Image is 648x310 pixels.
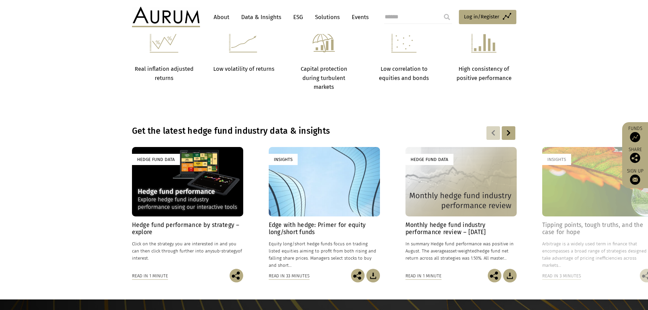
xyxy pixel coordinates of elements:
a: ESG [290,11,306,23]
img: Sign up to our newsletter [630,175,640,185]
span: sub-strategy [212,248,238,254]
span: asset-weighted [446,248,477,254]
span: Log in/Register [464,13,499,21]
img: Download Article [503,269,517,282]
h4: Hedge fund performance by strategy – explore [132,222,243,236]
p: In summary Hedge fund performance was positive in August. The average hedge fund net return acros... [405,240,517,262]
img: Download Article [366,269,380,282]
img: Access Funds [630,132,640,142]
input: Submit [440,10,454,24]
img: Aurum [132,7,200,27]
div: Read in 1 minute [405,272,442,280]
div: Read in 1 minute [132,272,168,280]
div: Insights [542,154,571,165]
div: Insights [269,154,298,165]
strong: Low correlation to equities and bonds [379,66,429,81]
h3: Get the latest hedge fund industry data & insights [132,126,429,136]
h4: Monthly hedge fund industry performance review – [DATE] [405,222,517,236]
a: Funds [626,126,645,142]
strong: Low volatility of returns [213,66,275,72]
div: Hedge Fund Data [405,154,453,165]
div: Read in 3 minutes [542,272,581,280]
a: Events [348,11,369,23]
p: Click on the strategy you are interested in and you can then click through further into any of in... [132,240,243,262]
div: Read in 33 minutes [269,272,310,280]
strong: High consistency of positive performance [456,66,512,81]
img: Share this post [630,153,640,163]
a: Insights Edge with hedge: Primer for equity long/short funds Equity long/short hedge funds focus ... [269,147,380,269]
a: About [210,11,233,23]
div: Share [626,147,645,163]
img: Share this post [488,269,501,282]
strong: Real inflation adjusted returns [135,66,194,81]
h4: Edge with hedge: Primer for equity long/short funds [269,222,380,236]
a: Log in/Register [459,10,516,24]
a: Hedge Fund Data Monthly hedge fund industry performance review – [DATE] In summary Hedge fund per... [405,147,517,269]
a: Sign up [626,168,645,185]
a: Hedge Fund Data Hedge fund performance by strategy – explore Click on the strategy you are intere... [132,147,243,269]
img: Share this post [351,269,365,282]
a: Solutions [312,11,343,23]
p: Equity long/short hedge funds focus on trading listed equities aiming to profit from both rising ... [269,240,380,269]
strong: Capital protection during turbulent markets [301,66,347,90]
div: Hedge Fund Data [132,154,180,165]
a: Data & Insights [238,11,285,23]
img: Share this post [230,269,243,282]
